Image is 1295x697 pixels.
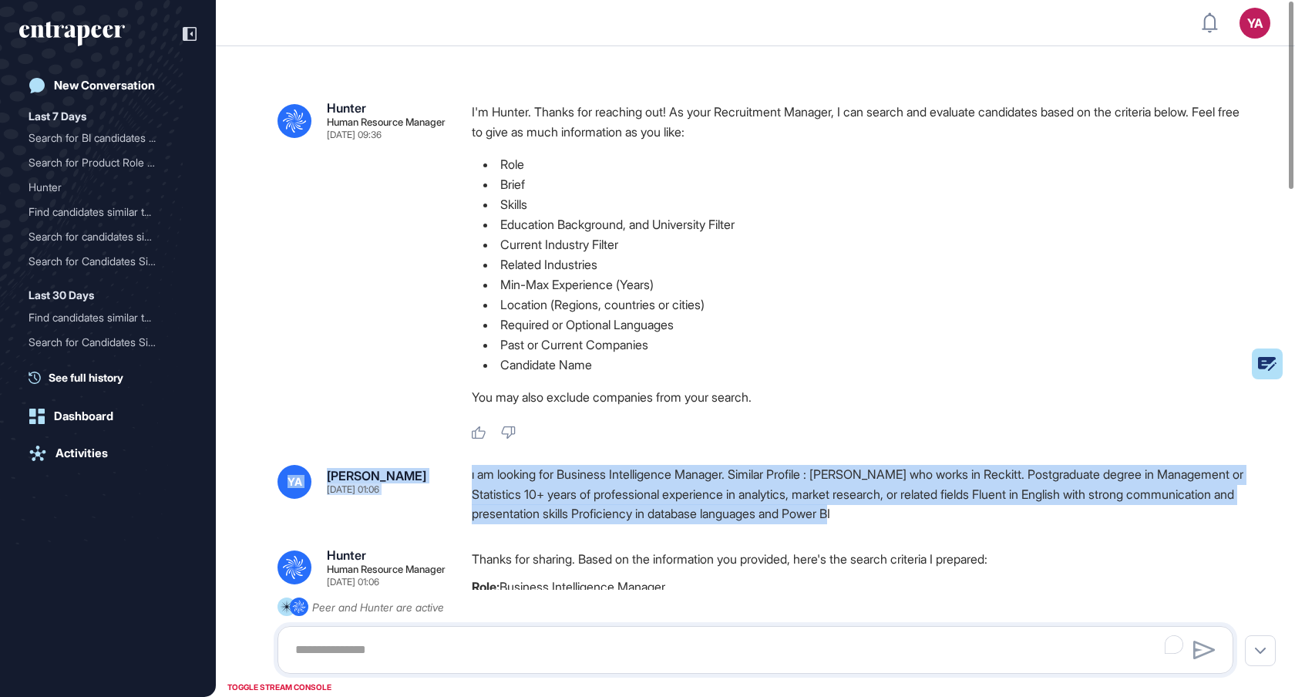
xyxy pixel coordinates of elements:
div: Find candidates similar to Sara Holyavkin [29,200,187,224]
button: YA [1239,8,1270,39]
div: [DATE] 09:36 [327,130,382,140]
div: Find candidates similar t... [29,305,175,330]
a: New Conversation [19,70,197,101]
li: Candidate Name [472,355,1246,375]
li: Role [472,154,1246,174]
div: Search for Product Role Candidates in AI with 10-15 Years Experience Similar to Sara Holyavkin [29,150,187,175]
p: You may also exclude companies from your search. [472,387,1246,407]
li: Brief [472,174,1246,194]
div: ı am looking for Business Intelligence Manager. Similar Profile : [PERSON_NAME] who works in Reck... [472,465,1246,524]
span: YA [288,476,302,488]
li: Past or Current Companies [472,335,1246,355]
p: I'm Hunter. Thanks for reaching out! As your Recruitment Manager, I can search and evaluate candi... [472,102,1246,142]
a: Dashboard [19,401,197,432]
div: Peer and Hunter are active [312,598,444,617]
strong: Role: [472,579,499,594]
div: Search for BI candidates ... [29,126,175,150]
div: Activities [55,446,108,460]
div: Search for Candidates Sim... [29,330,175,355]
span: See full history [49,369,123,386]
div: [DATE] 01:06 [327,577,379,587]
div: Human Resource Manager [327,117,446,127]
div: [PERSON_NAME] [327,470,426,482]
div: Search for candidates sim... [29,224,175,249]
div: Search for BI candidates similar to Ahmet Yılmaz in Banking with 5-8 years of experience [29,126,187,150]
div: Search for Product Role C... [29,150,175,175]
div: Find candidates similar to Sara Holyavkin [29,305,187,330]
div: [DATE] 01:06 [327,485,379,494]
div: Search for Candidates Sim... [29,249,175,274]
div: Search for Candidates Similar to Sara Holyavkin [29,249,187,274]
li: Related Industries [472,254,1246,274]
div: Find candidates similar t... [29,200,175,224]
div: Hunter [29,175,175,200]
a: Activities [19,438,197,469]
li: Min-Max Experience (Years) [472,274,1246,295]
div: Find candidates similar t... [29,355,175,379]
li: Education Background, and University Filter [472,214,1246,234]
div: Human Resource Manager [327,564,446,574]
li: Skills [472,194,1246,214]
div: Find candidates similar to Yasemin Hukumdar [29,355,187,379]
div: TOGGLE STREAM CONSOLE [224,678,335,697]
div: Search for Candidates Similar to Yasemin Hukumdar [29,330,187,355]
li: Required or Optional Languages [472,315,1246,335]
li: Current Industry Filter [472,234,1246,254]
p: Thanks for sharing. Based on the information you provided, here's the search criteria I prepared: [472,549,1246,569]
div: Last 7 Days [29,107,86,126]
div: Hunter [327,549,366,561]
div: Hunter [327,102,366,114]
textarea: To enrich screen reader interactions, please activate Accessibility in Grammarly extension settings [286,635,1225,665]
li: Location (Regions, countries or cities) [472,295,1246,315]
p: Business Intelligence Manager [472,577,1246,597]
div: Search for candidates similar to Sara Holyavkin [29,224,187,249]
div: Dashboard [54,409,113,423]
div: entrapeer-logo [19,22,125,46]
div: Last 30 Days [29,286,94,305]
div: New Conversation [54,79,155,93]
a: See full history [29,369,197,386]
div: Hunter [29,175,187,200]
